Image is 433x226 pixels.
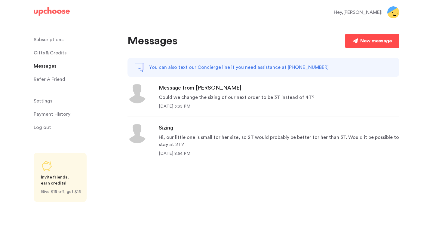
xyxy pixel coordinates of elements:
a: Share UpChoose [34,153,87,202]
img: UpChoose [34,7,70,16]
p: Subscriptions [34,34,63,46]
a: UpChoose [34,7,70,18]
span: Gifts & Credits [34,47,66,59]
img: icon [127,84,147,103]
a: Messages [34,60,120,72]
a: Refer A Friend [34,73,120,85]
div: Hey, [PERSON_NAME] ! [334,9,382,16]
p: You can also text our Concierge line if you need assistance at [PHONE_NUMBER] [149,64,329,71]
p: Messages [127,34,177,48]
span: Log out [34,121,51,133]
div: New message [360,37,392,44]
a: Log out [34,121,120,133]
div: Sizing [159,124,399,131]
div: [DATE] 3:35 PM [159,103,315,109]
div: [DATE] 8:54 PM [159,151,399,157]
div: Message from [PERSON_NAME] [159,84,315,91]
a: Subscriptions [34,34,120,46]
span: Messages [34,60,57,72]
a: Settings [34,95,120,107]
div: Could we change the sizing of our next order to be 3T instead of 4T? [159,94,315,101]
img: note-chat.png [135,63,144,72]
span: Settings [34,95,52,107]
div: Hi, our little one is small for her size, so 2T would probably be better for her than 3T. Would i... [159,134,399,148]
img: icon [127,124,147,143]
a: Payment History [34,108,120,120]
a: Gifts & Credits [34,47,120,59]
p: Payment History [34,108,70,120]
p: Refer A Friend [34,73,65,85]
img: paper-plane.png [353,38,358,43]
